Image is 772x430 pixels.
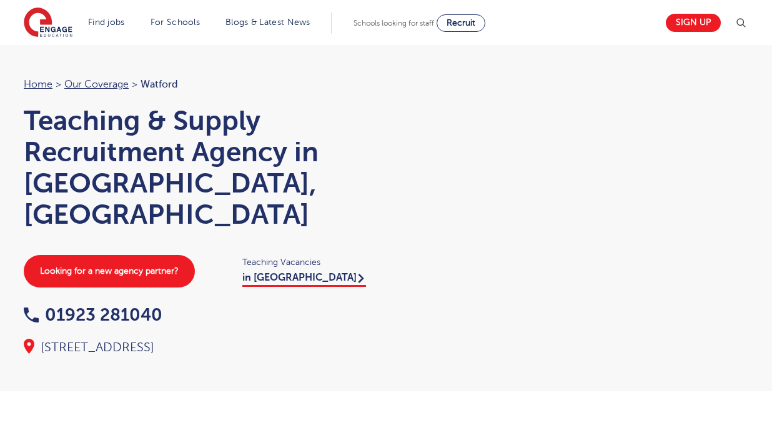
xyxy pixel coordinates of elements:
span: > [56,79,61,90]
div: [STREET_ADDRESS] [24,339,374,356]
nav: breadcrumb [24,76,374,92]
span: Recruit [447,18,475,27]
a: Home [24,79,52,90]
a: Sign up [666,14,721,32]
a: Looking for a new agency partner? [24,255,195,287]
a: Recruit [437,14,485,32]
a: Our coverage [64,79,129,90]
a: in [GEOGRAPHIC_DATA] [242,272,366,287]
span: Teaching Vacancies [242,255,374,269]
a: Blogs & Latest News [225,17,310,27]
span: Watford [141,79,178,90]
img: Engage Education [24,7,72,39]
h1: Teaching & Supply Recruitment Agency in [GEOGRAPHIC_DATA], [GEOGRAPHIC_DATA] [24,105,374,230]
span: > [132,79,137,90]
a: Find jobs [88,17,125,27]
a: 01923 281040 [24,305,162,324]
a: For Schools [151,17,200,27]
span: Schools looking for staff [354,19,434,27]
